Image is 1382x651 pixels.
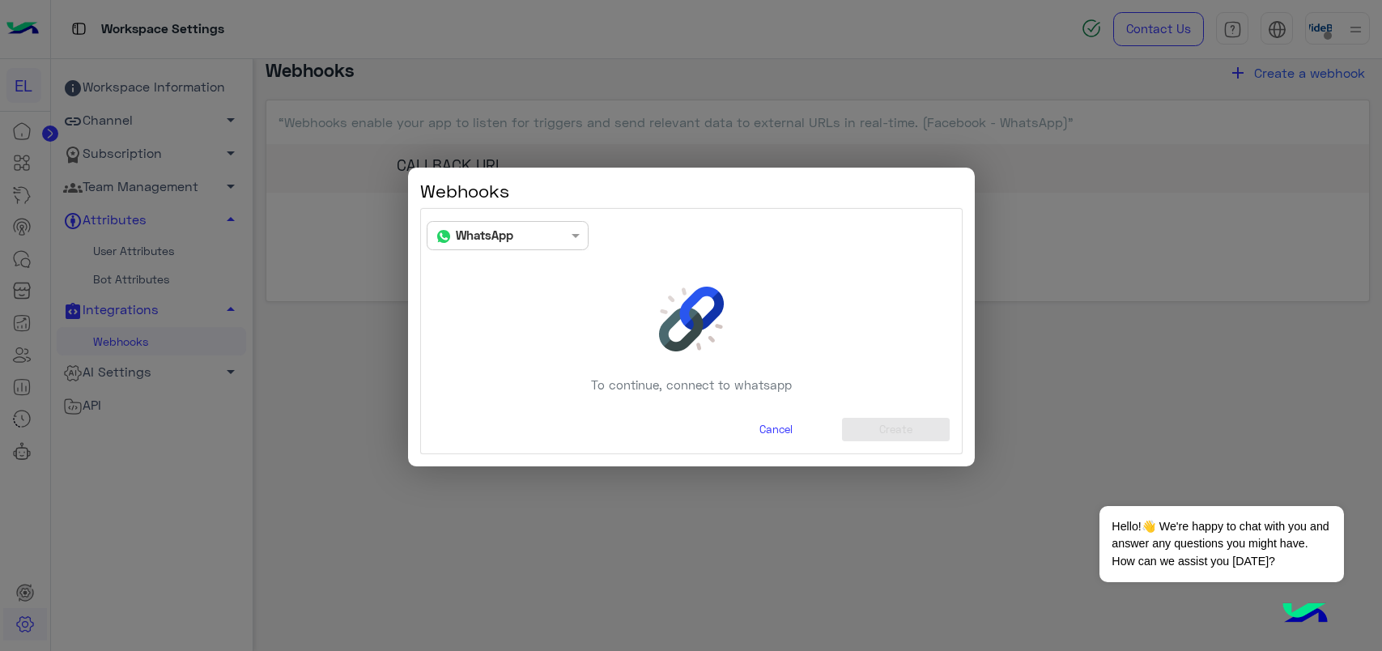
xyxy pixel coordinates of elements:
[842,418,950,441] button: Create
[591,376,792,394] p: To continue, connect to whatsapp
[420,180,963,202] h4: Webhooks
[1099,506,1343,582] span: Hello!👋 We're happy to chat with you and answer any questions you might have. How can we assist y...
[1277,586,1333,643] img: hulul-logo.png
[659,287,724,351] img: link
[722,418,830,441] button: Cancel
[879,423,912,436] span: Create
